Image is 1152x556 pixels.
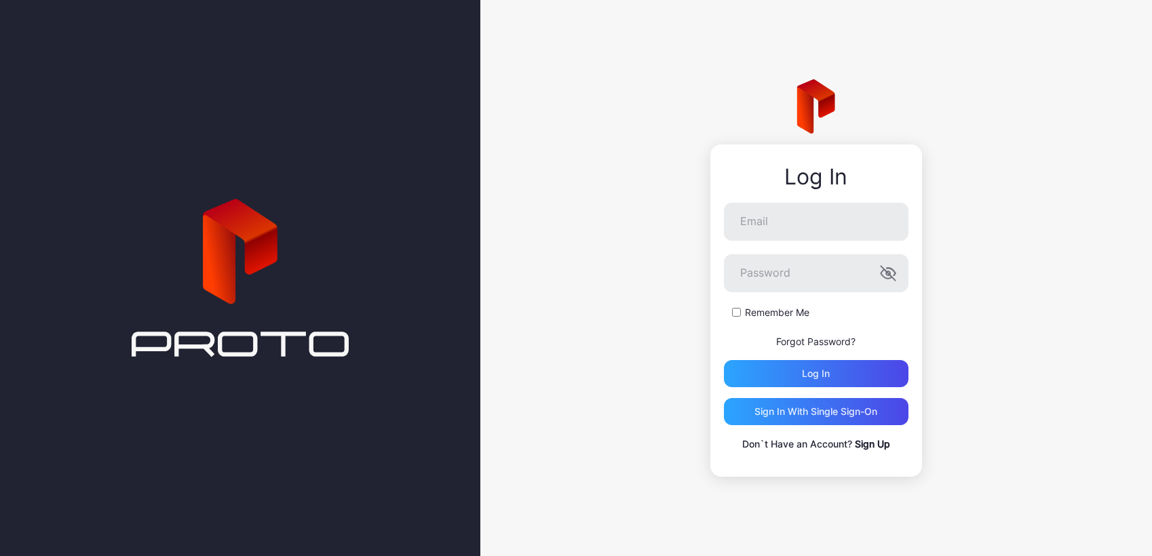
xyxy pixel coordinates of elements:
div: Log in [802,368,830,379]
button: Log in [724,360,908,387]
label: Remember Me [745,306,809,319]
button: Sign in With Single Sign-On [724,398,908,425]
div: Sign in With Single Sign-On [754,406,877,417]
a: Forgot Password? [776,336,856,347]
a: Sign Up [855,438,890,450]
button: Password [880,265,896,281]
p: Don`t Have an Account? [724,436,908,452]
input: Password [724,254,908,292]
input: Email [724,203,908,241]
div: Log In [724,165,908,189]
